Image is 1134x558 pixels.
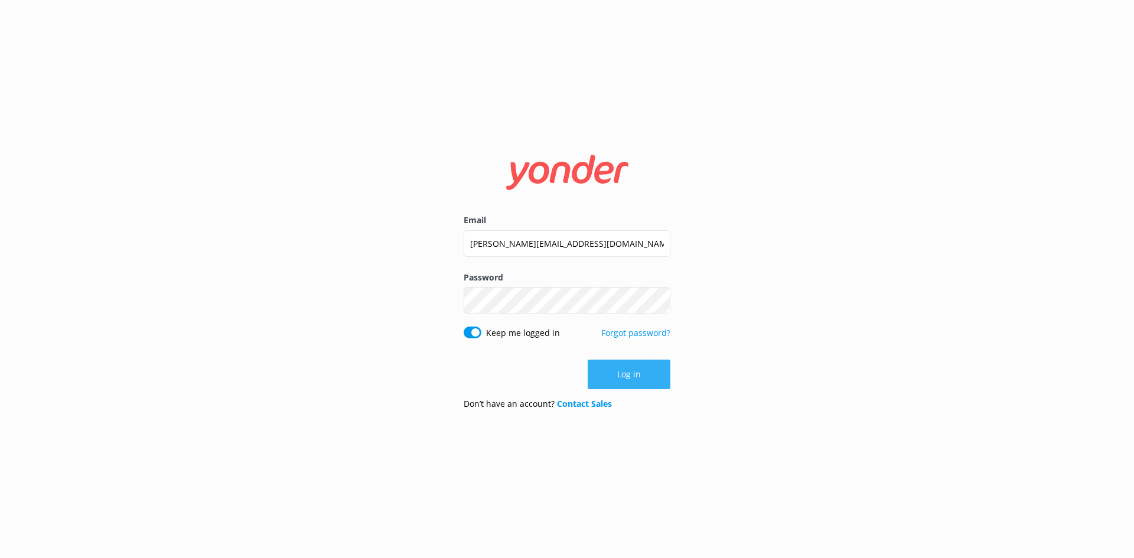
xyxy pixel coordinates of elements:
[557,398,612,409] a: Contact Sales
[486,327,560,340] label: Keep me logged in
[601,327,670,338] a: Forgot password?
[647,289,670,312] button: Show password
[464,271,670,284] label: Password
[464,397,612,410] p: Don’t have an account?
[588,360,670,389] button: Log in
[464,230,670,257] input: user@emailaddress.com
[464,214,670,227] label: Email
